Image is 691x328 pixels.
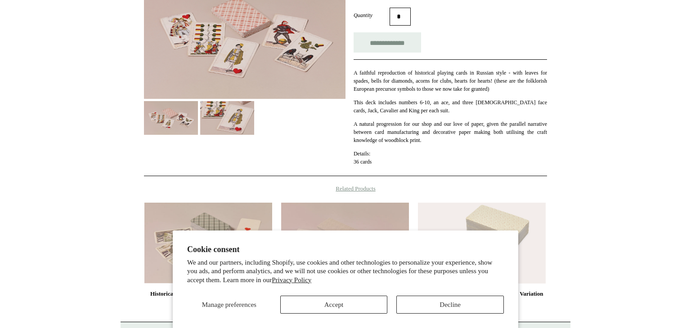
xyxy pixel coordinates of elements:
img: Historical Playing Tarot Cards, Alpine Pattern [144,203,272,284]
button: Decline [396,296,504,314]
p: This deck includes numbers 6-10, an ace, and three [DEMOGRAPHIC_DATA] face cards, Jack, Cavalier ... [354,98,547,115]
label: Quantity [354,11,390,19]
p: Details: 36 cards [354,150,547,166]
h4: Related Products [121,185,570,192]
a: Historical Animal Tarot Playing Cards, Variation on Paris Pattern Historical Animal Tarot Playing... [418,203,546,284]
a: Privacy Policy [272,276,311,284]
p: A faithful reproduction of historical playing cards in Russian style - with leaves for spades, be... [354,69,547,93]
a: Historical Playing Tarot Cards, Alpine Pattern Historical Playing Tarot Cards, Alpine Pattern [144,203,272,284]
img: Historical Playing Cards, Russian Pattern [144,101,198,135]
p: A natural progression for our shop and our love of paper, given the parallel narrative between ca... [354,120,547,144]
h2: Cookie consent [187,245,504,254]
img: Historical Trapulka Playing Cards, Venetian Pattern [281,203,409,284]
button: Manage preferences [187,296,271,314]
a: Historical Playing Tarot Cards, Alpine Pattern £25.00 [144,288,272,325]
img: Historical Playing Cards, Russian Pattern [200,101,254,135]
div: Historical Playing Tarot Cards, Alpine Pattern [147,288,270,299]
a: Historical Trapulka Playing Cards, Venetian Pattern Historical Trapulka Playing Cards, Venetian P... [281,203,409,284]
p: We and our partners, including Shopify, use cookies and other technologies to personalize your ex... [187,258,504,285]
img: Historical Animal Tarot Playing Cards, Variation on Paris Pattern [418,203,546,284]
span: Manage preferences [202,301,256,308]
button: Accept [280,296,388,314]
